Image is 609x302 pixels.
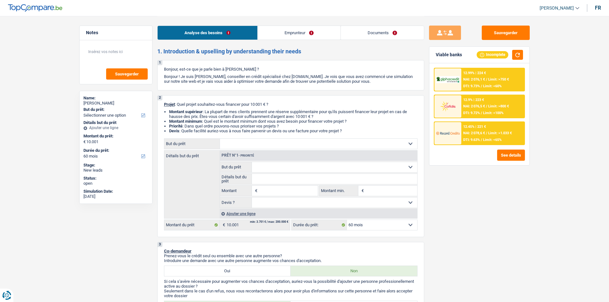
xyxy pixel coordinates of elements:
[436,52,462,58] div: Viable banks
[83,163,148,168] div: Stage:
[158,60,162,65] div: 1
[86,30,146,35] h5: Notes
[463,104,485,108] span: NAI: 2 076,5 €
[292,220,347,230] label: Durée du prêt:
[169,128,179,133] span: Devis
[164,102,175,107] span: Projet
[463,111,480,115] span: DTI: 9.72%
[477,51,508,58] div: Incomplete
[83,148,147,153] label: Durée du prêt:
[83,176,148,181] div: Status:
[258,26,340,40] a: Emprunteur
[291,266,417,276] label: Non
[220,186,252,196] label: Montant
[169,109,418,119] li: : La plupart de mes clients prennent une réserve supplémentaire pour qu'ils puissent financer leu...
[164,102,418,107] p: : Quel projet souhaitez-vous financer pour 10 001 € ?
[238,154,254,157] span: - Priorité
[169,119,418,124] li: : Quel est le montant minimum dont vous avez besoin pour financer votre projet ?
[486,104,487,108] span: /
[83,189,148,194] div: Simulation Date:
[157,48,424,55] h2: 1. Introduction & upselling by understanding their needs
[164,249,191,253] span: Co-demandeur
[540,5,574,11] span: [PERSON_NAME]
[83,96,148,101] div: Name:
[463,71,486,75] div: 12.99% | 224 €
[164,289,418,298] p: Seulement dans le cas d'un refus, nous vous recontacterons alors pour avoir plus d'informations s...
[250,221,288,223] div: min: 3.701 € / max: 200.000 €
[220,174,252,184] label: Détails but du prêt
[83,168,148,173] div: New leads
[481,111,482,115] span: /
[463,131,485,135] span: NAI: 2 078,6 €
[483,111,504,115] span: Limit: <100%
[463,125,486,129] div: 12.45% | 221 €
[83,120,148,125] div: Détails but du prêt
[106,68,148,80] button: Sauvegarder
[169,124,183,128] strong: Priorité
[83,139,86,144] span: €
[497,150,525,161] button: See details
[463,138,480,142] span: DTI: 9.63%
[83,126,148,130] div: Ajouter une ligne
[169,128,418,133] li: : Quelle facilité auriez-vous à nous faire parvenir un devis ou une facture pour votre projet ?
[8,4,62,12] img: TopCompare Logo
[535,3,579,13] a: [PERSON_NAME]
[158,242,162,247] div: 3
[486,131,487,135] span: /
[482,26,530,40] button: Sauvegarder
[483,138,502,142] span: Limit: <65%
[115,72,139,76] span: Sauvegarder
[83,101,148,106] div: [PERSON_NAME]
[481,84,482,88] span: /
[158,26,257,40] a: Analyse des besoins
[220,209,417,218] div: Ajouter une ligne
[83,181,148,186] div: open
[164,74,418,84] p: Bonjour ! Je suis [PERSON_NAME], conseiller en crédit spécialisé chez [DOMAIN_NAME]. Je vois que ...
[164,151,220,158] label: Détails but du prêt
[164,139,220,149] label: But du prêt
[436,100,460,112] img: Cofidis
[220,197,252,208] label: Devis ?
[463,84,480,88] span: DTI: 9.73%
[488,104,509,108] span: Limit: >800 €
[319,186,358,196] label: Montant min.
[220,153,256,158] div: Prêt n°1
[463,98,484,102] div: 12.9% | 223 €
[488,131,512,135] span: Limit: >1.033 €
[164,220,220,230] label: Montant du prêt
[595,5,601,11] div: fr
[220,220,227,230] span: €
[83,194,148,199] div: [DATE]
[220,162,252,172] label: But du prêt
[169,124,418,128] li: : Dans quel ordre pouvons-nous prioriser vos projets ?
[158,96,162,100] div: 2
[169,119,202,124] strong: Montant minimum
[164,67,418,72] p: Bonjour, est-ce que je parle bien à [PERSON_NAME] ?
[463,77,485,81] span: NAI: 2 076,1 €
[83,134,147,139] label: Montant du prêt:
[83,107,147,112] label: But du prêt:
[358,186,365,196] span: €
[436,127,460,139] img: Record Credits
[169,109,203,114] strong: Montant supérieur
[488,77,509,81] span: Limit: >750 €
[486,77,487,81] span: /
[252,186,259,196] span: €
[436,76,460,83] img: AlphaCredit
[483,84,502,88] span: Limit: <60%
[164,253,418,258] p: Prenez-vous le crédit seul ou ensemble avec une autre personne?
[481,138,482,142] span: /
[341,26,424,40] a: Documents
[164,279,418,289] p: Si cela s'avère nécessaire pour augmenter vos chances d'acceptation, auriez-vous la possibilité d...
[164,266,291,276] label: Oui
[164,258,418,263] p: Introduire une demande avec une autre personne augmente vos chances d'acceptation.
